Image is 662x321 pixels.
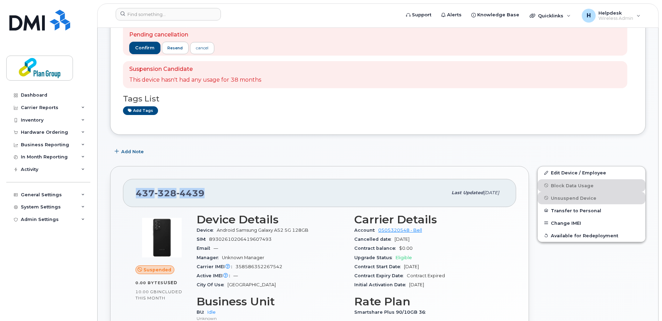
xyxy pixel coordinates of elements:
[436,8,466,22] a: Alerts
[354,282,409,287] span: Initial Activation Date
[207,310,216,315] a: Idle
[116,8,221,20] input: Find something...
[136,188,205,198] span: 437
[143,266,171,273] span: Suspended
[587,11,591,20] span: H
[176,188,205,198] span: 4439
[378,228,422,233] a: 0505320548 - Bell
[354,255,396,260] span: Upgrade Status
[123,106,158,115] a: Add tags
[162,42,189,54] button: resend
[399,246,413,251] span: $0.00
[209,237,272,242] span: 89302610206419607493
[354,237,395,242] span: Cancelled date
[396,255,412,260] span: Eligible
[354,295,504,308] h3: Rate Plan
[483,190,499,195] span: [DATE]
[235,264,282,269] span: 358586352267542
[190,42,214,54] a: cancel
[197,213,346,226] h3: Device Details
[354,273,407,278] span: Contract Expiry Date
[227,282,276,287] span: [GEOGRAPHIC_DATA]
[135,289,182,301] span: included this month
[110,145,150,158] button: Add Note
[233,273,238,278] span: —
[197,237,209,242] span: SIM
[129,31,433,39] p: Pending cancellation
[197,295,346,308] h3: Business Unit
[354,264,404,269] span: Contract Start Date
[538,166,645,179] a: Edit Device / Employee
[197,264,235,269] span: Carrier IMEI
[577,9,645,23] div: Helpdesk
[129,65,261,73] p: Suspension Candidate
[197,310,207,315] span: BU
[538,13,563,18] span: Quicklinks
[466,8,524,22] a: Knowledge Base
[135,289,157,294] span: 10.00 GB
[477,11,519,18] span: Knowledge Base
[155,188,176,198] span: 328
[164,280,177,285] span: used
[551,233,618,238] span: Available for Redeployment
[538,229,645,242] button: Available for Redeployment
[196,45,208,51] div: cancel
[409,282,424,287] span: [DATE]
[452,190,483,195] span: Last updated
[135,280,164,285] span: 0.00 Bytes
[538,179,645,192] button: Block Data Usage
[167,45,183,51] span: resend
[197,282,227,287] span: City Of Use
[222,255,264,260] span: Unknown Manager
[354,213,504,226] h3: Carrier Details
[123,94,633,103] h3: Tags List
[404,264,419,269] span: [DATE]
[129,42,160,54] button: confirm
[217,228,308,233] span: Android Samsung Galaxy A52 5G 128GB
[129,76,261,84] p: This device hasn't had any usage for 38 months
[354,246,399,251] span: Contract balance
[525,9,576,23] div: Quicklinks
[395,237,409,242] span: [DATE]
[214,246,218,251] span: —
[197,246,214,251] span: Email
[407,273,445,278] span: Contract Expired
[412,11,431,18] span: Support
[598,10,633,16] span: Helpdesk
[197,273,233,278] span: Active IMEI
[121,148,144,155] span: Add Note
[135,45,155,51] span: confirm
[197,228,217,233] span: Device
[538,192,645,204] button: Unsuspend Device
[197,255,222,260] span: Manager
[538,204,645,217] button: Transfer to Personal
[551,195,596,200] span: Unsuspend Device
[538,217,645,229] button: Change IMEI
[354,310,429,315] span: Smartshare Plus 90/10GB 36
[401,8,436,22] a: Support
[141,217,183,258] img: image20231002-3703462-2e78ka.jpeg
[354,228,378,233] span: Account
[598,16,633,21] span: Wireless Admin
[447,11,462,18] span: Alerts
